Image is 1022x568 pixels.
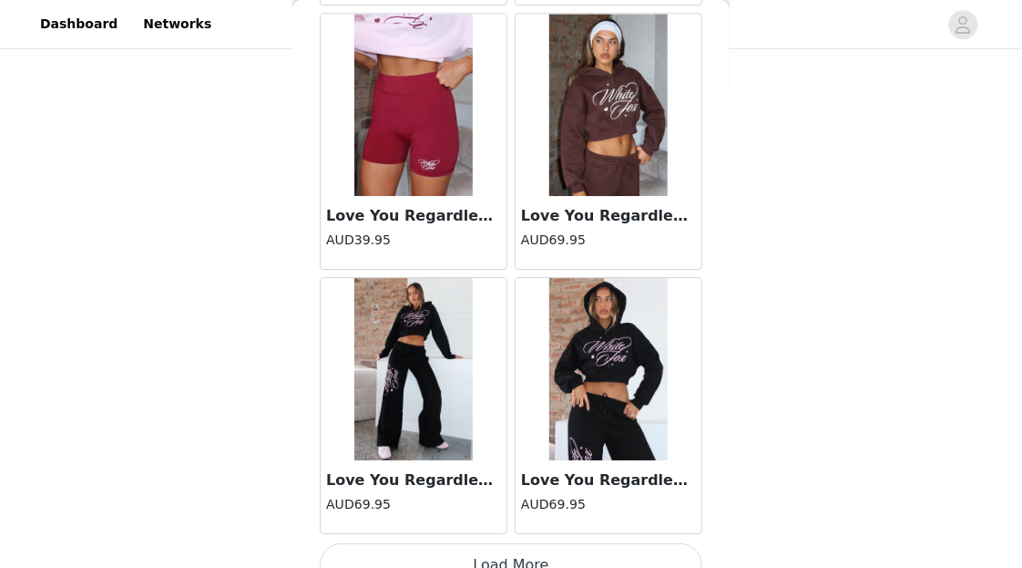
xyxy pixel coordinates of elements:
h3: Love You Regardless Cropped Zip Front Hoodie Black [521,470,696,491]
img: Love You Regardless Bike Shorts Burgundy [354,14,473,196]
h3: Love You Regardless Wide Leg Sweatpants Black [326,470,501,491]
h3: Love You Regardless Bike Shorts Burgundy [326,205,501,227]
img: Love You Regardless Cropped Zip Front Hoodie Chocolate [549,14,668,196]
img: Love You Regardless Cropped Zip Front Hoodie Black [549,278,668,460]
a: Networks [132,4,222,45]
h3: Love You Regardless Cropped Zip Front Hoodie Chocolate [521,205,696,227]
img: Love You Regardless Wide Leg Sweatpants Black [354,278,473,460]
h4: AUD69.95 [326,495,501,514]
a: Dashboard [29,4,128,45]
h4: AUD39.95 [326,231,501,250]
h4: AUD69.95 [521,495,696,514]
div: avatar [955,10,972,39]
h4: AUD69.95 [521,231,696,250]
